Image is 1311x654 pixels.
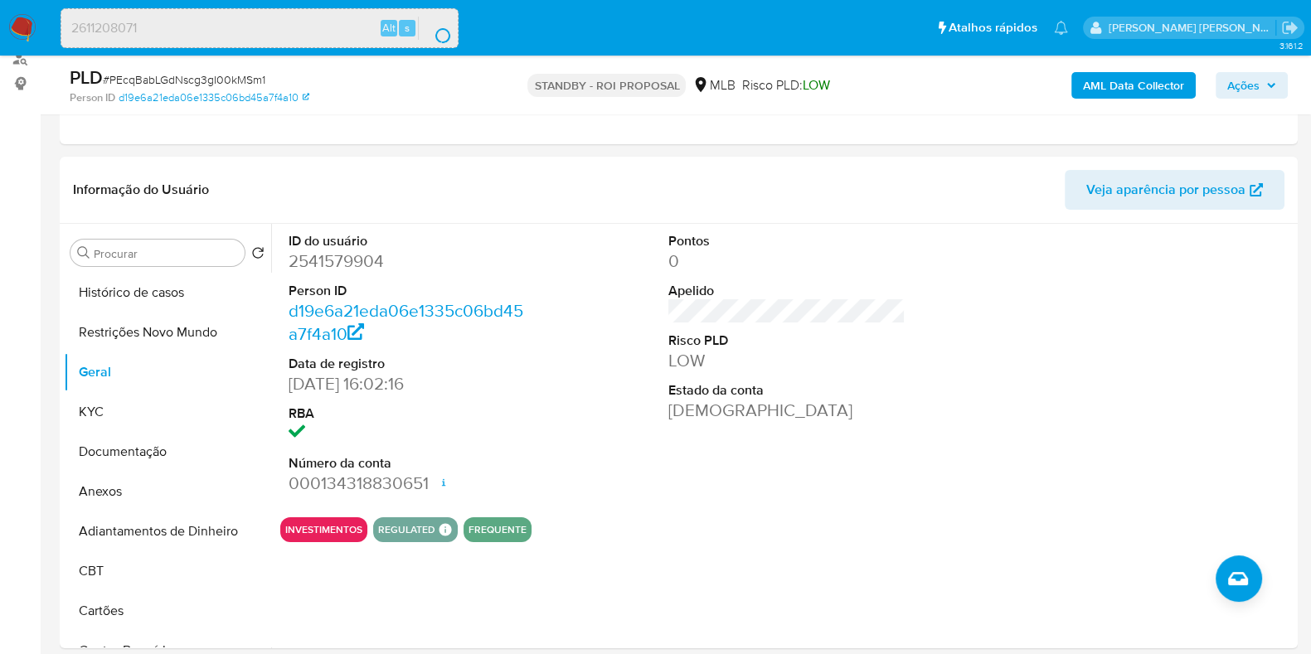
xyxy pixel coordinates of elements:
a: Sair [1281,19,1299,36]
button: Documentação [64,432,271,472]
span: Atalhos rápidos [949,19,1037,36]
button: Geral [64,352,271,392]
dt: Número da conta [289,454,526,472]
button: search-icon [418,17,452,40]
b: AML Data Collector [1083,72,1184,99]
span: Risco PLD: [741,76,829,94]
dd: 0 [668,249,906,273]
button: Ações [1216,72,1288,99]
dt: Apelido [668,282,906,300]
span: Alt [382,20,396,36]
span: Ações [1227,72,1260,99]
span: Veja aparência por pessoa [1086,170,1245,210]
b: PLD [70,64,103,90]
dt: Data de registro [289,355,526,373]
button: Procurar [77,246,90,259]
dd: LOW [668,349,906,372]
input: Pesquise usuários ou casos... [61,17,458,39]
dt: Estado da conta [668,381,906,400]
input: Procurar [94,246,238,261]
button: Veja aparência por pessoa [1065,170,1284,210]
p: danilo.toledo@mercadolivre.com [1109,20,1276,36]
button: Anexos [64,472,271,511]
a: d19e6a21eda06e1335c06bd45a7f4a10 [119,90,309,105]
span: s [405,20,410,36]
span: LOW [802,75,829,94]
button: CBT [64,551,271,591]
button: Cartões [64,591,271,631]
button: KYC [64,392,271,432]
button: Retornar ao pedido padrão [251,246,265,264]
dt: Risco PLD [668,332,906,350]
p: STANDBY - ROI PROPOSAL [527,74,686,97]
dd: 2541579904 [289,249,526,273]
button: Histórico de casos [64,273,271,312]
button: Adiantamentos de Dinheiro [64,511,271,551]
a: Notificações [1054,21,1068,35]
a: d19e6a21eda06e1335c06bd45a7f4a10 [289,298,523,346]
dd: [DATE] 16:02:16 [289,372,526,395]
button: Restrições Novo Mundo [64,312,271,352]
span: 3.161.2 [1279,39,1303,52]
div: MLB [692,76,735,94]
dt: Pontos [668,232,906,250]
h1: Informação do Usuário [73,182,209,198]
dd: 000134318830651 [289,472,526,495]
span: # PEcqBabLGdNscg3gI00kMSm1 [103,71,265,88]
dd: [DEMOGRAPHIC_DATA] [668,399,906,422]
dt: RBA [289,405,526,423]
dt: ID do usuário [289,232,526,250]
b: Person ID [70,90,115,105]
button: AML Data Collector [1071,72,1196,99]
dt: Person ID [289,282,526,300]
